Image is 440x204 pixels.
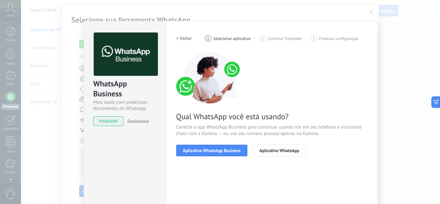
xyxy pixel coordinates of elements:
span: Selecionar aplicativo [213,36,251,41]
span: instalado [94,116,123,126]
span: Desinstalar [128,118,149,124]
button: Aplicativo WhatsApp Business [176,145,247,156]
img: connect number [176,52,244,103]
img: logo_main.png [94,33,158,76]
span: 2 [262,36,264,41]
div: Mais leads com poderosas ferramentas do Whatsapp [93,99,157,112]
h2: < Voltar [176,35,192,42]
span: 1 [207,36,209,41]
span: Finalizar configuração [319,36,358,41]
button: Aplicativo WhatsApp [253,145,306,156]
span: 3 [313,36,315,41]
span: Conecte o app WhatsApp Business para continuar usando ele em seu telefone e sincronize chats com ... [176,124,368,137]
button: < Voltar [176,33,192,44]
span: Conectar Facebook [268,36,302,41]
span: Qual WhatsApp você está usando? [176,112,368,121]
span: Aplicativo WhatsApp [259,148,299,153]
span: Aplicativo WhatsApp Business [183,148,241,153]
button: Desinstalar [125,116,149,126]
div: WhatsApp Business [93,79,157,99]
